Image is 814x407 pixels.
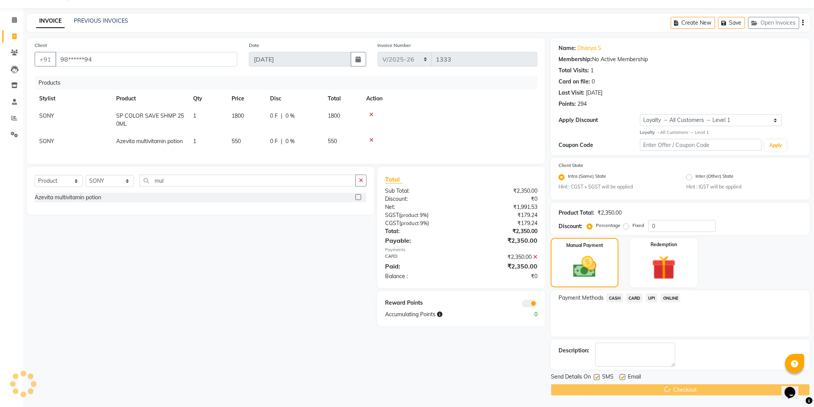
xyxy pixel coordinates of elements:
[35,52,56,67] button: +91
[379,211,461,219] div: ( )
[74,17,128,24] a: PREVIOUS INVOICES
[559,162,583,169] label: Client State
[640,129,802,136] div: All Customers → Level 1
[379,187,461,195] div: Sub Total:
[385,220,399,227] span: CGST
[559,141,640,149] div: Coupon Code
[227,90,265,107] th: Price
[116,138,183,145] span: Azevita multivitamin potion
[696,173,734,182] label: Inter (Other) State
[379,262,461,271] div: Paid:
[232,138,241,145] span: 550
[39,138,54,145] span: SONY
[270,137,278,145] span: 0 F
[35,90,112,107] th: Stylist
[420,212,427,218] span: 9%
[328,138,337,145] span: 550
[577,44,601,52] a: Dhanya S
[640,130,661,135] strong: Loyalty →
[559,222,582,230] div: Discount:
[461,262,543,271] div: ₹2,350.00
[566,242,603,249] label: Manual Payment
[559,100,576,108] div: Points:
[566,254,604,280] img: _cash.svg
[379,203,461,211] div: Net:
[651,241,677,248] label: Redemption
[55,52,237,67] input: Search by Name/Mobile/Email/Code
[379,310,502,319] div: Accumulating Points
[362,90,537,107] th: Action
[590,67,594,75] div: 1
[193,112,196,119] span: 1
[461,236,543,245] div: ₹2,350.00
[249,42,259,49] label: Date
[577,100,587,108] div: 294
[35,76,543,90] div: Products
[401,220,419,226] span: product
[596,222,621,229] label: Percentage
[281,112,282,120] span: |
[586,89,602,97] div: [DATE]
[285,137,295,145] span: 0 %
[559,116,640,124] div: Apply Discount
[597,209,622,217] div: ₹2,350.00
[559,89,584,97] div: Last Visit:
[461,203,543,211] div: ₹1,991.53
[671,17,715,29] button: Create New
[559,183,675,190] small: Hint : CGST + SGST will be applied
[644,253,684,283] img: _gift.svg
[378,42,411,49] label: Invoice Number
[116,112,184,127] span: SP COLOR SAVE SHMP 250ML
[400,212,419,218] span: product
[461,227,543,235] div: ₹2,350.00
[607,294,623,302] span: CASH
[35,193,101,202] div: Azevita multivitamin potion
[765,140,787,151] button: Apply
[379,236,461,245] div: Payable:
[568,173,606,182] label: Intra (Same) State
[661,294,681,302] span: ONLINE
[281,137,282,145] span: |
[35,42,47,49] label: Client
[559,55,802,63] div: No Active Membership
[379,299,461,307] div: Reward Points
[559,67,589,75] div: Total Visits:
[640,139,762,151] input: Enter Offer / Coupon Code
[328,112,340,119] span: 1800
[188,90,227,107] th: Qty
[632,222,644,229] label: Fixed
[385,212,399,219] span: SGST
[265,90,323,107] th: Disc
[385,175,403,183] span: Total
[551,373,591,382] span: Send Details On
[461,253,543,261] div: ₹2,350.00
[782,376,806,399] iframe: chat widget
[420,220,427,226] span: 9%
[385,247,537,253] div: Payments
[461,211,543,219] div: ₹179.24
[193,138,196,145] span: 1
[602,373,614,382] span: SMS
[748,17,799,29] button: Open Invoices
[285,112,295,120] span: 0 %
[232,112,244,119] span: 1800
[626,294,643,302] span: CARD
[379,272,461,280] div: Balance :
[502,310,544,319] div: 0
[461,195,543,203] div: ₹0
[461,219,543,227] div: ₹179.24
[36,14,65,28] a: INVOICE
[559,55,592,63] div: Membership:
[559,294,604,302] span: Payment Methods
[270,112,278,120] span: 0 F
[379,227,461,235] div: Total:
[379,219,461,227] div: ( )
[559,347,589,355] div: Description:
[559,78,590,86] div: Card on file:
[718,17,745,29] button: Save
[559,44,576,52] div: Name:
[379,253,461,261] div: CARD
[112,90,188,107] th: Product
[379,195,461,203] div: Discount:
[686,183,802,190] small: Hint : IGST will be applied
